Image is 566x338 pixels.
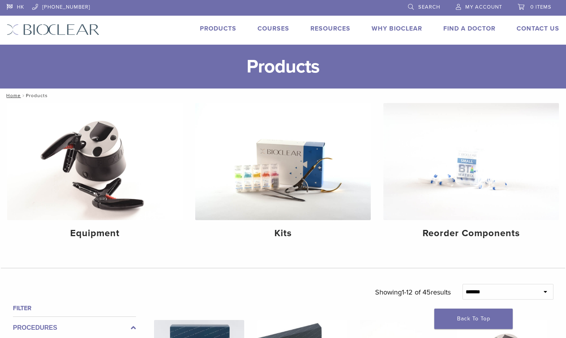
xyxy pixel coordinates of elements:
[200,25,236,33] a: Products
[383,103,559,220] img: Reorder Components
[13,304,136,313] h4: Filter
[7,103,183,246] a: Equipment
[372,25,422,33] a: Why Bioclear
[258,25,289,33] a: Courses
[390,226,553,240] h4: Reorder Components
[465,4,502,10] span: My Account
[195,103,371,246] a: Kits
[530,4,551,10] span: 0 items
[201,226,365,240] h4: Kits
[310,25,350,33] a: Resources
[434,309,513,329] a: Back To Top
[13,226,176,240] h4: Equipment
[7,103,183,220] img: Equipment
[21,94,26,98] span: /
[383,103,559,246] a: Reorder Components
[375,284,451,300] p: Showing results
[13,323,136,333] label: Procedures
[1,89,565,103] nav: Products
[7,24,100,35] img: Bioclear
[4,93,21,98] a: Home
[195,103,371,220] img: Kits
[402,288,431,296] span: 1-12 of 45
[418,4,440,10] span: Search
[517,25,559,33] a: Contact Us
[443,25,495,33] a: Find A Doctor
